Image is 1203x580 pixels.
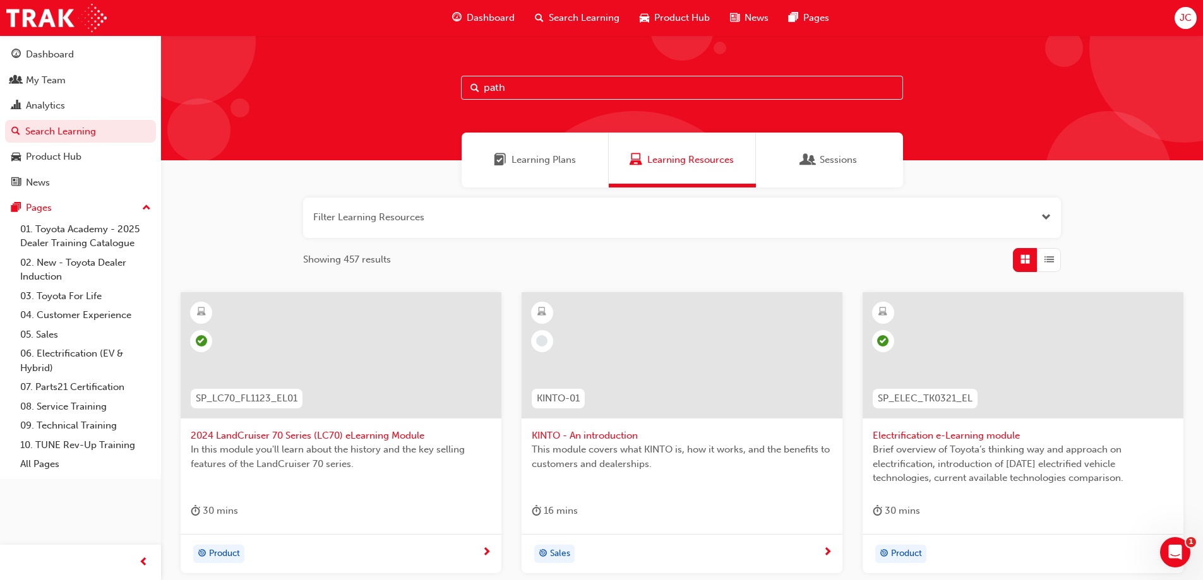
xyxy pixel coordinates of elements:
span: target-icon [880,546,889,562]
a: 07. Parts21 Certification [15,377,156,397]
a: Learning ResourcesLearning Resources [609,133,756,187]
a: 01. Toyota Academy - 2025 Dealer Training Catalogue [15,220,156,253]
span: search-icon [11,126,20,138]
a: car-iconProduct Hub [630,5,720,31]
a: search-iconSearch Learning [525,5,630,31]
div: 30 mins [873,503,920,519]
a: 03. Toyota For Life [15,287,156,306]
span: learningResourceType_ELEARNING-icon [878,304,887,321]
span: This module covers what KINTO is, how it works, and the benefits to customers and dealerships. [532,442,832,471]
div: News [26,175,50,190]
span: car-icon [11,151,21,163]
span: JC [1180,11,1192,25]
span: 1 [1186,537,1196,547]
span: 2024 LandCruiser 70 Series (LC70) eLearning Module [191,429,491,443]
button: Pages [5,196,156,220]
a: Product Hub [5,145,156,169]
span: SP_ELEC_TK0321_EL [878,391,973,406]
span: Sessions [820,153,857,167]
span: next-icon [823,547,832,559]
div: Analytics [26,98,65,113]
div: Product Hub [26,150,81,164]
span: learningResourceType_ELEARNING-icon [197,304,206,321]
a: All Pages [15,454,156,474]
span: News [745,11,769,25]
span: people-icon [11,75,21,86]
span: learningResourceType_ELEARNING-icon [537,304,546,321]
span: learningRecordVerb_NONE-icon [536,335,548,346]
span: prev-icon [139,555,148,571]
span: In this module you'll learn about the history and the key selling features of the LandCruiser 70 ... [191,442,491,471]
a: 08. Service Training [15,397,156,417]
span: news-icon [730,10,739,26]
span: Product Hub [654,11,710,25]
span: KINTO-01 [537,391,580,406]
span: Search [470,81,479,95]
a: 09. Technical Training [15,416,156,435]
a: 06. Electrification (EV & Hybrid) [15,344,156,377]
button: DashboardMy TeamAnalyticsSearch LearningProduct HubNews [5,40,156,196]
span: Learning Resources [630,153,642,167]
span: news-icon [11,177,21,189]
span: Product [209,547,240,561]
span: target-icon [539,546,548,562]
a: SP_LC70_FL1123_EL012024 LandCruiser 70 Series (LC70) eLearning ModuleIn this module you'll learn ... [181,292,501,574]
span: Brief overview of Toyota’s thinking way and approach on electrification, introduction of [DATE] e... [873,442,1173,485]
a: pages-iconPages [779,5,839,31]
span: duration-icon [532,503,541,519]
a: 02. New - Toyota Dealer Induction [15,253,156,287]
a: guage-iconDashboard [442,5,525,31]
button: JC [1175,7,1197,29]
span: duration-icon [873,503,882,519]
span: SP_LC70_FL1123_EL01 [196,391,297,406]
a: SP_ELEC_TK0321_ELElectrification e-Learning moduleBrief overview of Toyota’s thinking way and app... [863,292,1183,574]
div: Dashboard [26,47,74,62]
span: Search Learning [549,11,619,25]
span: guage-icon [11,49,21,61]
span: duration-icon [191,503,200,519]
span: List [1044,252,1054,267]
a: 10. TUNE Rev-Up Training [15,435,156,455]
button: Open the filter [1041,210,1051,225]
span: up-icon [142,200,151,216]
img: Trak [6,4,107,32]
span: Sessions [802,153,815,167]
div: 30 mins [191,503,238,519]
a: Analytics [5,94,156,117]
span: pages-icon [11,203,21,214]
a: news-iconNews [720,5,779,31]
a: Search Learning [5,120,156,143]
span: target-icon [198,546,206,562]
span: Product [891,547,922,561]
a: My Team [5,69,156,92]
a: KINTO-01KINTO - An introductionThis module covers what KINTO is, how it works, and the benefits t... [522,292,842,574]
a: 04. Customer Experience [15,305,156,325]
span: Electrification e-Learning module [873,429,1173,443]
span: Showing 457 results [303,252,391,267]
div: Pages [26,201,52,215]
a: News [5,171,156,194]
span: guage-icon [452,10,462,26]
a: SessionsSessions [756,133,903,187]
span: learningRecordVerb_COMPLETE-icon [877,335,889,346]
span: Grid [1020,252,1030,267]
a: Learning PlansLearning Plans [462,133,609,187]
a: Dashboard [5,43,156,66]
div: My Team [26,73,66,88]
input: Search... [461,76,903,100]
span: Dashboard [467,11,515,25]
span: next-icon [482,547,491,559]
span: pages-icon [789,10,798,26]
span: search-icon [535,10,544,26]
span: Learning Plans [494,153,506,167]
span: KINTO - An introduction [532,429,832,443]
span: car-icon [640,10,649,26]
span: learningRecordVerb_PASS-icon [196,335,207,346]
a: 05. Sales [15,325,156,345]
span: Pages [803,11,829,25]
span: chart-icon [11,100,21,112]
iframe: Intercom live chat [1160,537,1190,567]
span: Learning Plans [512,153,576,167]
